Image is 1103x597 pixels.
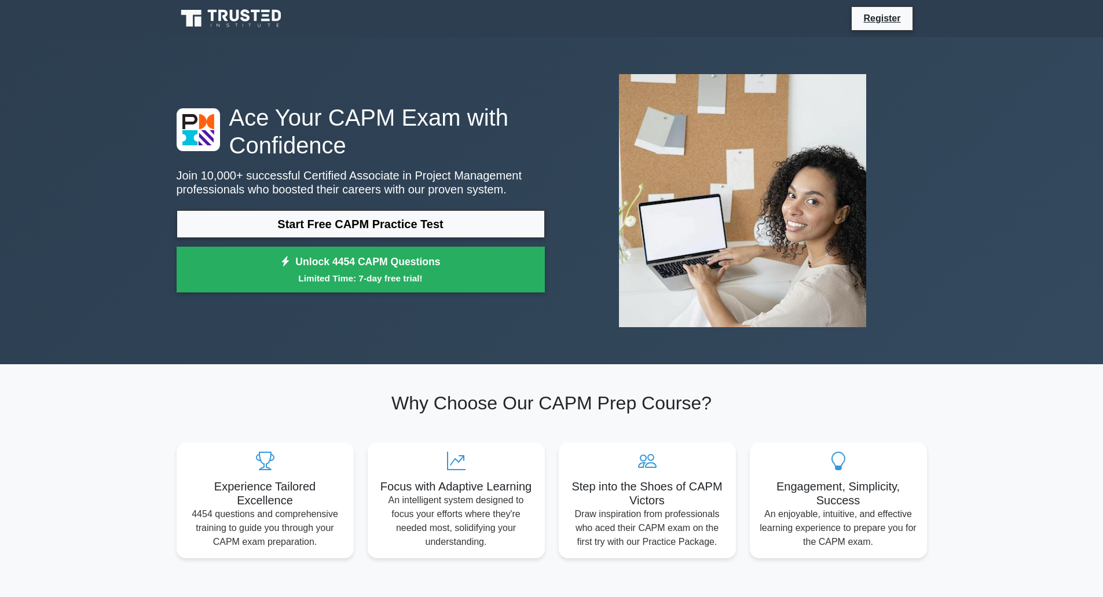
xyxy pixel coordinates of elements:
[177,392,927,414] h2: Why Choose Our CAPM Prep Course?
[377,493,536,549] p: An intelligent system designed to focus your efforts where they're needed most, solidifying your ...
[568,507,727,549] p: Draw inspiration from professionals who aced their CAPM exam on the first try with our Practice P...
[177,104,545,159] h1: Ace Your CAPM Exam with Confidence
[377,479,536,493] h5: Focus with Adaptive Learning
[191,272,530,285] small: Limited Time: 7-day free trial!
[177,247,545,293] a: Unlock 4454 CAPM QuestionsLimited Time: 7-day free trial!
[186,507,345,549] p: 4454 questions and comprehensive training to guide you through your CAPM exam preparation.
[568,479,727,507] h5: Step into the Shoes of CAPM Victors
[177,210,545,238] a: Start Free CAPM Practice Test
[856,11,907,25] a: Register
[177,169,545,196] p: Join 10,000+ successful Certified Associate in Project Management professionals who boosted their...
[759,507,918,549] p: An enjoyable, intuitive, and effective learning experience to prepare you for the CAPM exam.
[759,479,918,507] h5: Engagement, Simplicity, Success
[186,479,345,507] h5: Experience Tailored Excellence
